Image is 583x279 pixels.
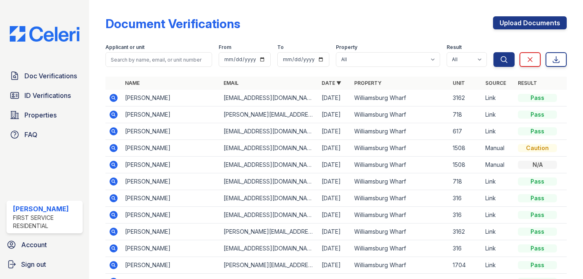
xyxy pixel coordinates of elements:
td: Link [482,106,515,123]
label: Result [447,44,462,51]
td: Williamsburg Wharf [351,207,449,224]
label: To [277,44,284,51]
td: 1508 [449,140,482,157]
td: Williamsburg Wharf [351,224,449,240]
td: [DATE] [318,224,351,240]
td: 1508 [449,157,482,173]
td: [EMAIL_ADDRESS][DOMAIN_NAME] [220,123,319,140]
td: 316 [449,190,482,207]
div: Pass [518,261,557,269]
td: Williamsburg Wharf [351,257,449,274]
div: Pass [518,177,557,186]
td: [DATE] [318,257,351,274]
input: Search by name, email, or unit number [105,52,212,67]
td: Williamsburg Wharf [351,106,449,123]
a: Properties [7,107,83,123]
td: [PERSON_NAME] [122,123,220,140]
div: First Service Residential [13,214,79,230]
td: [EMAIL_ADDRESS][DOMAIN_NAME] [220,157,319,173]
td: Link [482,257,515,274]
a: FAQ [7,126,83,143]
td: 718 [449,173,482,190]
td: 3162 [449,224,482,240]
td: 617 [449,123,482,140]
td: 1704 [449,257,482,274]
td: Williamsburg Wharf [351,157,449,173]
td: [DATE] [318,90,351,106]
td: Manual [482,140,515,157]
td: Link [482,90,515,106]
div: Pass [518,194,557,202]
td: [PERSON_NAME] [122,190,220,207]
td: [DATE] [318,173,351,190]
td: [EMAIL_ADDRESS][DOMAIN_NAME] [220,190,319,207]
td: Williamsburg Wharf [351,240,449,257]
td: [EMAIL_ADDRESS][DOMAIN_NAME] [220,207,319,224]
td: Link [482,207,515,224]
label: From [219,44,231,51]
td: Link [482,224,515,240]
td: Link [482,123,515,140]
td: 316 [449,207,482,224]
td: [PERSON_NAME] [122,106,220,123]
a: Account [3,237,86,253]
span: FAQ [24,130,37,139]
td: Williamsburg Wharf [351,90,449,106]
td: [PERSON_NAME] [122,90,220,106]
span: Doc Verifications [24,71,77,81]
td: [PERSON_NAME] [122,224,220,240]
a: Result [518,80,537,86]
td: [DATE] [318,190,351,207]
div: Pass [518,94,557,102]
td: [PERSON_NAME][EMAIL_ADDRESS][DOMAIN_NAME] [220,106,319,123]
td: Williamsburg Wharf [351,173,449,190]
td: Link [482,190,515,207]
a: Property [354,80,381,86]
span: Account [21,240,47,250]
td: Link [482,173,515,190]
td: [PERSON_NAME] [122,173,220,190]
a: Name [125,80,140,86]
div: Pass [518,127,557,135]
div: Pass [518,244,557,252]
td: [EMAIL_ADDRESS][DOMAIN_NAME] [220,173,319,190]
div: Caution [518,144,557,152]
td: [PERSON_NAME] [122,257,220,274]
td: 718 [449,106,482,123]
span: ID Verifications [24,91,71,100]
td: [PERSON_NAME] [122,240,220,257]
div: Document Verifications [105,16,240,31]
td: 3162 [449,90,482,106]
a: ID Verifications [7,87,83,104]
td: 316 [449,240,482,257]
td: [DATE] [318,240,351,257]
div: Pass [518,111,557,119]
td: Williamsburg Wharf [351,123,449,140]
div: N/A [518,161,557,169]
td: [DATE] [318,140,351,157]
a: Doc Verifications [7,68,83,84]
a: Date ▼ [322,80,341,86]
td: Link [482,240,515,257]
td: [EMAIL_ADDRESS][DOMAIN_NAME] [220,90,319,106]
td: Williamsburg Wharf [351,190,449,207]
td: [DATE] [318,106,351,123]
img: CE_Logo_Blue-a8612792a0a2168367f1c8372b55b34899dd931a85d93a1a3d3e32e68fde9ad4.png [3,26,86,42]
td: [PERSON_NAME] [122,157,220,173]
a: Upload Documents [493,16,567,29]
td: [PERSON_NAME] [122,140,220,157]
span: Properties [24,110,57,120]
a: Sign out [3,256,86,272]
div: Pass [518,228,557,236]
div: [PERSON_NAME] [13,204,79,214]
td: [PERSON_NAME][EMAIL_ADDRESS][DOMAIN_NAME] [220,224,319,240]
td: [PERSON_NAME] [122,207,220,224]
span: Sign out [21,259,46,269]
td: Williamsburg Wharf [351,140,449,157]
td: [EMAIL_ADDRESS][DOMAIN_NAME] [220,240,319,257]
td: Manual [482,157,515,173]
td: [DATE] [318,157,351,173]
label: Property [336,44,357,51]
div: Pass [518,211,557,219]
